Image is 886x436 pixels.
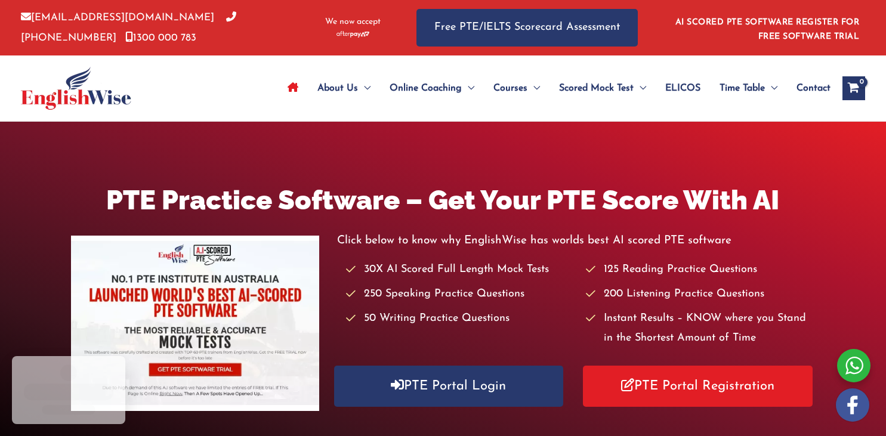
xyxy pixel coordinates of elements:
[21,13,236,42] a: [PHONE_NUMBER]
[390,67,462,109] span: Online Coaching
[586,260,815,280] li: 125 Reading Practice Questions
[493,67,527,109] span: Courses
[317,67,358,109] span: About Us
[668,8,865,47] aside: Header Widget 1
[21,13,214,23] a: [EMAIL_ADDRESS][DOMAIN_NAME]
[358,67,371,109] span: Menu Toggle
[720,67,765,109] span: Time Table
[484,67,549,109] a: CoursesMenu Toggle
[634,67,646,109] span: Menu Toggle
[346,260,575,280] li: 30X AI Scored Full Length Mock Tests
[337,231,816,251] p: Click below to know why EnglishWise has worlds best AI scored PTE software
[656,67,710,109] a: ELICOS
[787,67,831,109] a: Contact
[842,76,865,100] a: View Shopping Cart, empty
[586,285,815,304] li: 200 Listening Practice Questions
[416,9,638,47] a: Free PTE/IELTS Scorecard Assessment
[583,366,813,407] a: PTE Portal Registration
[380,67,484,109] a: Online CoachingMenu Toggle
[334,366,564,407] a: PTE Portal Login
[325,16,381,28] span: We now accept
[71,236,319,411] img: pte-institute-main
[549,67,656,109] a: Scored Mock TestMenu Toggle
[559,67,634,109] span: Scored Mock Test
[710,67,787,109] a: Time TableMenu Toggle
[462,67,474,109] span: Menu Toggle
[125,33,196,43] a: 1300 000 783
[308,67,380,109] a: About UsMenu Toggle
[675,18,860,41] a: AI SCORED PTE SOFTWARE REGISTER FOR FREE SOFTWARE TRIAL
[586,309,815,349] li: Instant Results – KNOW where you Stand in the Shortest Amount of Time
[797,67,831,109] span: Contact
[346,285,575,304] li: 250 Speaking Practice Questions
[21,67,131,110] img: cropped-ew-logo
[71,181,815,219] h1: PTE Practice Software – Get Your PTE Score With AI
[765,67,777,109] span: Menu Toggle
[337,31,369,38] img: Afterpay-Logo
[527,67,540,109] span: Menu Toggle
[665,67,700,109] span: ELICOS
[346,309,575,329] li: 50 Writing Practice Questions
[278,67,831,109] nav: Site Navigation: Main Menu
[836,388,869,422] img: white-facebook.png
